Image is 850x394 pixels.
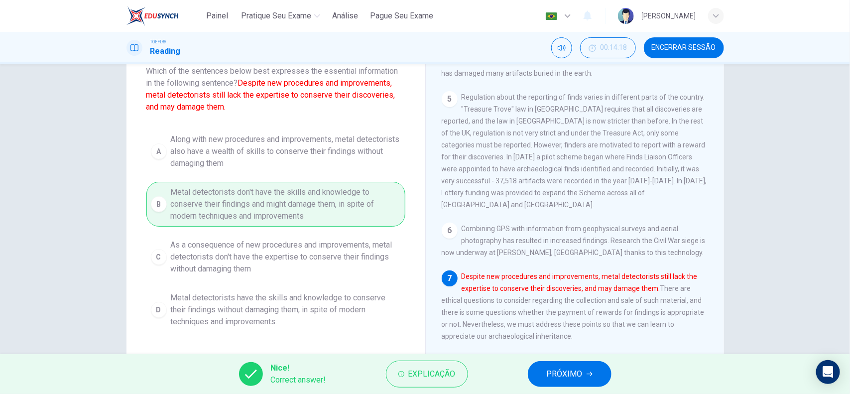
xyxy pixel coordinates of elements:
button: PRÓXIMO [528,361,611,387]
img: EduSynch logo [126,6,179,26]
button: Explicação [386,361,468,388]
span: TOEFL® [150,38,166,45]
span: Regulation about the reporting of finds varies in different parts of the country. "Treasure Trove... [442,93,707,209]
span: PRÓXIMO [547,367,583,381]
span: Pratique seu exame [241,10,311,22]
div: Esconder [580,37,636,58]
div: Silenciar [551,37,572,58]
font: Despite new procedures and improvements, metal detectorists still lack the expertise to conserve ... [146,78,395,112]
button: 00:14:18 [580,37,636,58]
div: 5 [442,91,458,107]
span: Explicação [408,367,456,381]
img: Profile picture [618,8,634,24]
img: pt [545,12,558,20]
span: Nice! [271,362,326,374]
span: Encerrar Sessão [652,44,716,52]
div: 6 [442,223,458,239]
font: Despite new procedures and improvements, metal detectorists still lack the expertise to conserve ... [462,272,698,292]
button: Pague Seu Exame [366,7,437,25]
span: There are ethical questions to consider regarding the collection and sale of such material, and t... [442,272,705,340]
span: Painel [206,10,228,22]
button: Encerrar Sessão [644,37,724,58]
span: Combining GPS with information from geophysical surveys and aerial photography has resulted in in... [442,225,706,257]
span: 00:14:18 [601,44,627,52]
div: [PERSON_NAME] [642,10,696,22]
div: Open Intercom Messenger [816,360,840,384]
button: Painel [201,7,233,25]
span: Análise [332,10,358,22]
div: 7 [442,270,458,286]
span: Correct answer! [271,374,326,386]
span: Which of the sentences below best expresses the essential information in the following sentence? [146,65,405,113]
h1: Reading [150,45,181,57]
button: Análise [328,7,362,25]
a: EduSynch logo [126,6,202,26]
button: Pratique seu exame [237,7,324,25]
span: Pague Seu Exame [370,10,433,22]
